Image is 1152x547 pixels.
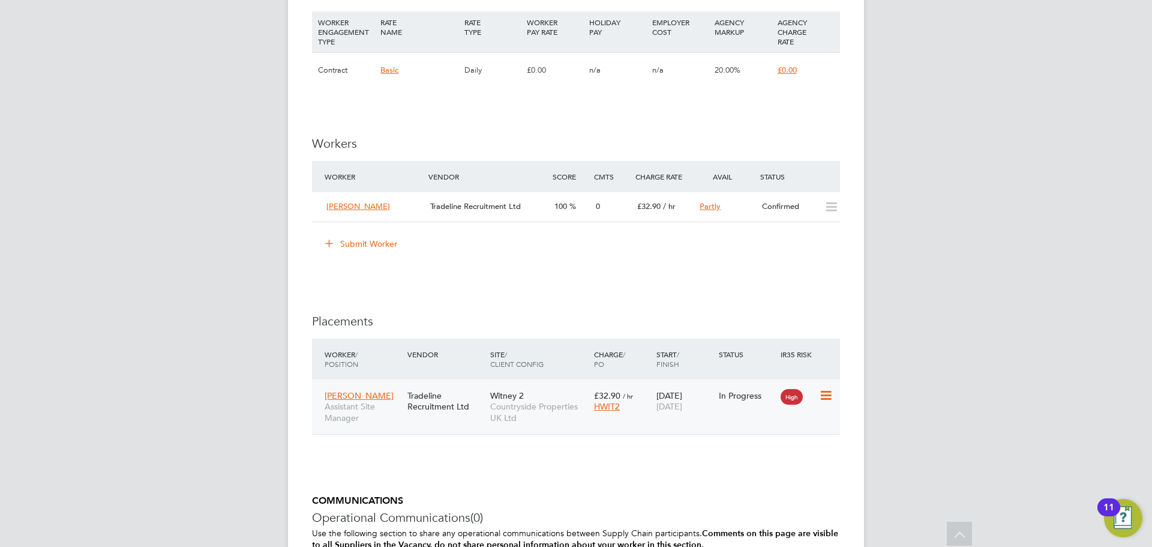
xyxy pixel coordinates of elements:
[778,343,819,365] div: IR35 Risk
[325,390,394,401] span: [PERSON_NAME]
[695,166,757,187] div: Avail
[322,166,425,187] div: Worker
[487,343,591,375] div: Site
[312,510,840,525] h3: Operational Communications
[589,65,601,75] span: n/a
[404,343,487,365] div: Vendor
[715,65,740,75] span: 20.00%
[757,197,820,217] div: Confirmed
[312,495,840,507] h5: COMMUNICATIONS
[554,201,567,211] span: 100
[317,234,407,253] button: Submit Worker
[315,11,377,52] div: WORKER ENGAGEMENT TYPE
[716,343,778,365] div: Status
[524,53,586,88] div: £0.00
[490,349,544,369] span: / Client Config
[656,401,682,412] span: [DATE]
[653,384,716,418] div: [DATE]
[377,11,461,43] div: RATE NAME
[524,11,586,43] div: WORKER PAY RATE
[325,401,401,423] span: Assistant Site Manager
[775,11,837,52] div: AGENCY CHARGE RATE
[591,343,653,375] div: Charge
[591,166,632,187] div: Cmts
[656,349,679,369] span: / Finish
[315,53,377,88] div: Contract
[663,201,676,211] span: / hr
[461,53,524,88] div: Daily
[586,11,649,43] div: HOLIDAY PAY
[653,343,716,375] div: Start
[312,313,840,329] h3: Placements
[594,390,620,401] span: £32.90
[490,390,524,401] span: Witney 2
[1104,499,1142,537] button: Open Resource Center, 11 new notifications
[425,166,550,187] div: Vendor
[312,136,840,151] h3: Workers
[470,510,483,525] span: (0)
[649,11,712,43] div: EMPLOYER COST
[322,384,840,394] a: [PERSON_NAME]Assistant Site ManagerTradeline Recruitment LtdWitney 2Countryside Properties UK Ltd...
[461,11,524,43] div: RATE TYPE
[1103,507,1114,523] div: 11
[594,401,620,412] span: HWIT2
[757,166,840,187] div: Status
[490,401,588,423] span: Countryside Properties UK Ltd
[712,11,774,43] div: AGENCY MARKUP
[322,343,404,375] div: Worker
[430,201,521,211] span: Tradeline Recruitment Ltd
[594,349,625,369] span: / PO
[380,65,398,75] span: Basic
[719,390,775,401] div: In Progress
[652,65,664,75] span: n/a
[550,166,591,187] div: Score
[325,349,358,369] span: / Position
[404,384,487,418] div: Tradeline Recruitment Ltd
[326,201,390,211] span: [PERSON_NAME]
[623,391,633,400] span: / hr
[778,65,797,75] span: £0.00
[700,201,721,211] span: Partly
[632,166,695,187] div: Charge Rate
[781,389,803,405] span: High
[637,201,661,211] span: £32.90
[596,201,600,211] span: 0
